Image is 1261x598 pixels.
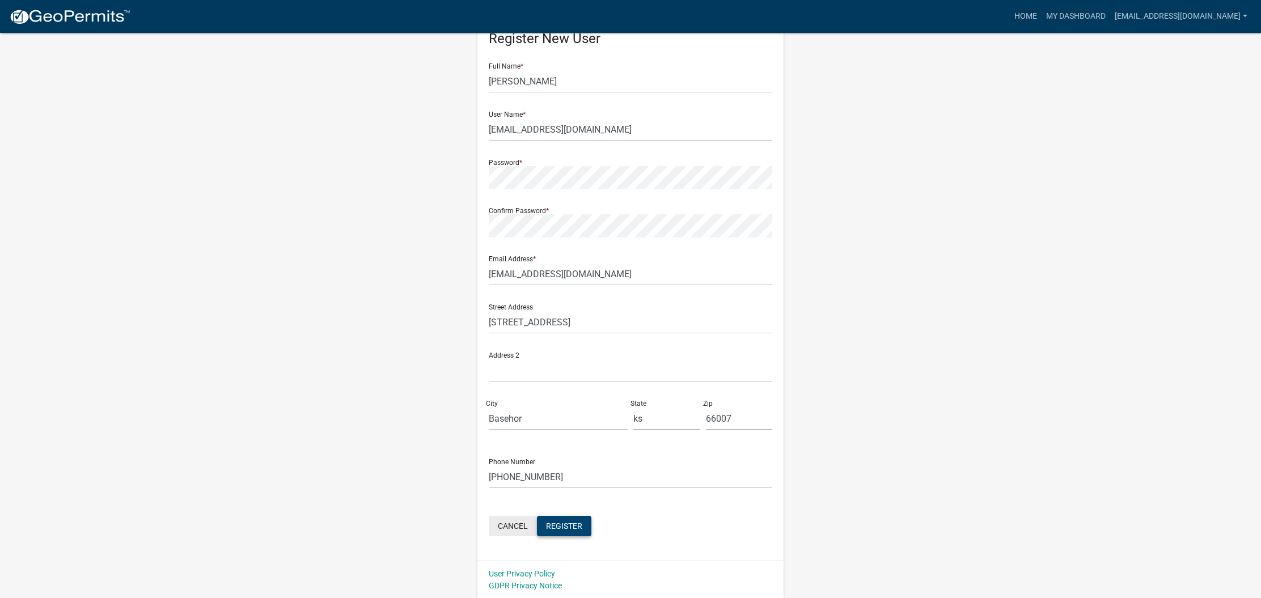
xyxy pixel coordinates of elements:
a: User Privacy Policy [489,569,555,578]
a: GDPR Privacy Notice [489,581,562,590]
a: Home [1010,6,1042,27]
span: Register [546,521,582,530]
h5: Register New User [489,31,772,47]
a: My Dashboard [1042,6,1110,27]
button: Cancel [489,516,537,536]
button: Register [537,516,591,536]
a: [EMAIL_ADDRESS][DOMAIN_NAME] [1110,6,1252,27]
